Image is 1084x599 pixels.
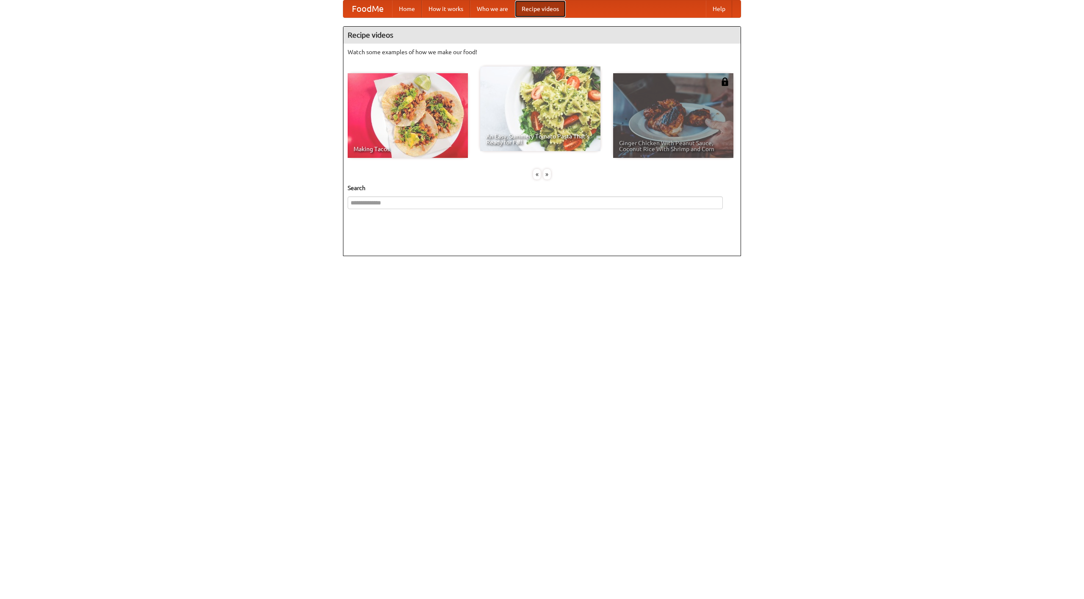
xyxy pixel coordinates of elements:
div: » [543,169,551,179]
a: Who we are [470,0,515,17]
span: Making Tacos [354,146,462,152]
a: Making Tacos [348,73,468,158]
p: Watch some examples of how we make our food! [348,48,736,56]
h5: Search [348,184,736,192]
a: How it works [422,0,470,17]
a: Recipe videos [515,0,566,17]
div: « [533,169,541,179]
a: FoodMe [343,0,392,17]
img: 483408.png [721,77,729,86]
span: An Easy, Summery Tomato Pasta That's Ready for Fall [486,133,595,145]
a: Help [706,0,732,17]
h4: Recipe videos [343,27,741,44]
a: Home [392,0,422,17]
a: An Easy, Summery Tomato Pasta That's Ready for Fall [480,66,600,151]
